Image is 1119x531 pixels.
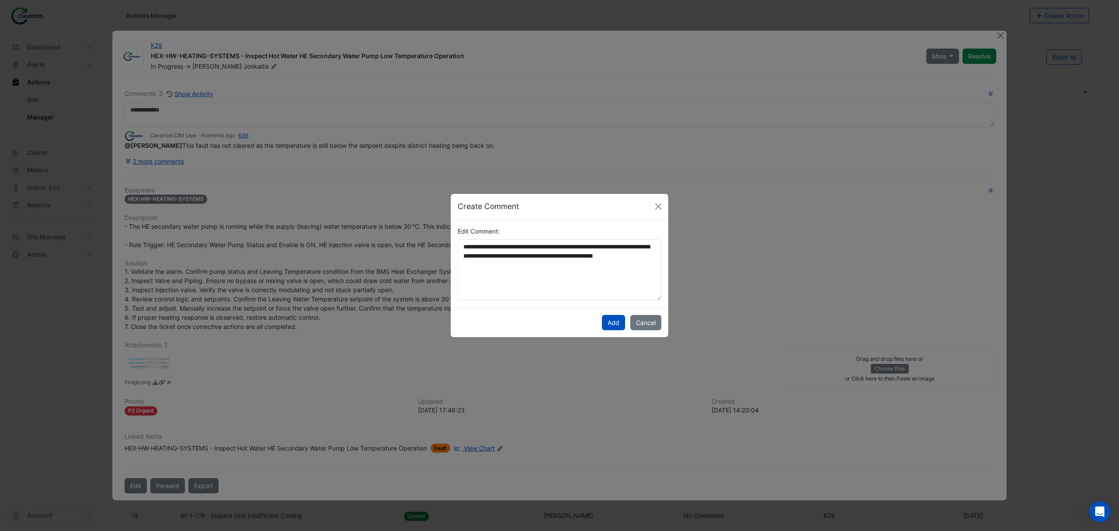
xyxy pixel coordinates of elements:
[630,315,661,330] button: Cancel
[458,201,519,212] h5: Create Comment
[652,200,665,213] button: Close
[1089,501,1110,522] div: Open Intercom Messenger
[602,315,625,330] button: Add
[458,227,500,236] label: Edit Comment:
